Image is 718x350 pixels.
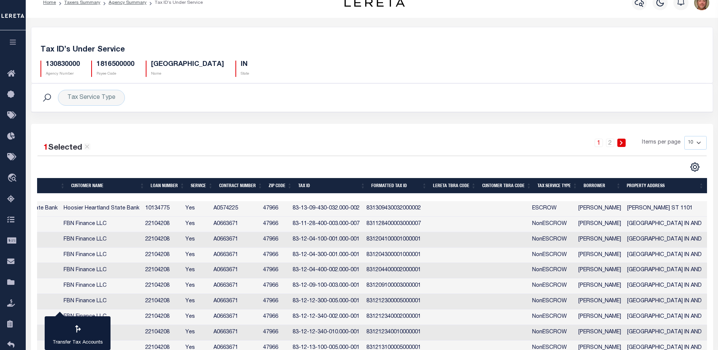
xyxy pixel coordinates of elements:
td: 83-13-09-430-032.000-002 [290,201,363,217]
th: Contract Number: activate to sort column ascending [216,178,266,194]
td: 47966 [260,309,290,325]
td: [PERSON_NAME] [575,248,624,263]
th: Loan Number: activate to sort column ascending [148,178,188,194]
td: [PERSON_NAME] [575,263,624,278]
th: Zip Code: activate to sort column ascending [266,178,295,194]
h5: [GEOGRAPHIC_DATA] [151,61,224,69]
td: NonESCROW [529,325,575,341]
td: [PERSON_NAME] [575,201,624,217]
th: Customer Name: activate to sort column ascending [68,178,148,194]
td: FBN Finance LLC [61,232,142,248]
td: A0663671 [210,309,260,325]
td: 83-12-12-300-005.000-001 [290,294,363,309]
td: 47966 [260,248,290,263]
td: A0663671 [210,232,260,248]
th: Tax ID: activate to sort column ascending [295,178,368,194]
td: Yes [182,201,211,217]
th: Tax Service Type: activate to sort column ascending [534,178,581,194]
td: A0663671 [210,294,260,309]
p: Payee Code [97,71,134,77]
td: 47966 [260,294,290,309]
td: 83-12-12-340-010.000-001 [290,325,363,341]
a: Agency Summary [109,0,146,5]
td: Yes [182,217,211,232]
td: FBN Finance LLC [61,217,142,232]
th: Customer TBRA Code: activate to sort column ascending [479,178,534,194]
span: Items per page [642,139,681,147]
td: FBN Finance LLC [61,248,142,263]
td: [GEOGRAPHIC_DATA] IN AND [624,263,707,278]
td: 22104208 [142,325,182,341]
td: ESCROW [529,201,575,217]
h5: IN [241,61,249,69]
th: Property Address: activate to sort column ascending [624,178,707,194]
td: A0663671 [210,217,260,232]
td: [GEOGRAPHIC_DATA] IN AND [624,309,707,325]
td: 22104208 [142,263,182,278]
td: [PERSON_NAME] [575,232,624,248]
td: 83-12-09-100-003.000-001 [290,278,363,294]
td: FBN Finance LLC [61,263,142,278]
h5: 130830000 [46,61,80,69]
td: [PERSON_NAME] [575,278,624,294]
p: Transfer Tax Accounts [53,339,103,347]
a: Home [43,0,56,5]
td: Yes [182,263,211,278]
p: Agency Number [46,71,80,77]
th: Formatted Tax ID: activate to sort column ascending [368,178,430,194]
td: [PERSON_NAME] ST 1101 [624,201,707,217]
td: 831128400003000007 [363,217,425,232]
td: FBN Finance LLC [61,309,142,325]
td: 831212340002000001 [363,309,425,325]
td: 22104208 [142,232,182,248]
td: 831212340010000001 [363,325,425,341]
td: NonESCROW [529,309,575,325]
h5: Tax ID’s Under Service [40,45,704,55]
td: Yes [182,232,211,248]
td: 83-12-04-300-001.000-001 [290,248,363,263]
td: [PERSON_NAME] [575,309,624,325]
a: Taxers Summary [64,0,100,5]
td: 47966 [260,217,290,232]
p: State [241,71,249,77]
td: 22104208 [142,248,182,263]
td: A0663671 [210,248,260,263]
div: Selected [44,142,90,154]
td: 47966 [260,278,290,294]
td: NonESCROW [529,294,575,309]
td: [PERSON_NAME] [575,294,624,309]
th: Borrower: activate to sort column ascending [581,178,624,194]
td: [GEOGRAPHIC_DATA] IN AND [624,217,707,232]
td: Yes [182,309,211,325]
th: LERETA TBRA Code: activate to sort column ascending [430,178,479,194]
td: [GEOGRAPHIC_DATA] IN AND [624,278,707,294]
td: FBN Finance LLC [61,278,142,294]
td: [GEOGRAPHIC_DATA] IN AND [624,294,707,309]
td: Yes [182,294,211,309]
th: Service: activate to sort column ascending [188,178,216,194]
td: 22104208 [142,278,182,294]
td: 83-12-04-400-002.000-001 [290,263,363,278]
p: Name [151,71,224,77]
td: A0663671 [210,325,260,341]
td: Yes [182,278,211,294]
i: travel_explore [7,173,19,183]
td: NonESCROW [529,248,575,263]
td: NonESCROW [529,217,575,232]
td: [GEOGRAPHIC_DATA] IN AND [624,248,707,263]
td: 47966 [260,201,290,217]
td: [PERSON_NAME] [575,217,624,232]
td: 83-12-12-340-002.000-001 [290,309,363,325]
td: Yes [182,325,211,341]
td: A0663671 [210,278,260,294]
td: Yes [182,248,211,263]
td: Hoosier Heartland State Bank [61,201,142,217]
td: NonESCROW [529,263,575,278]
td: 22104208 [142,294,182,309]
td: 831309430032000002 [363,201,425,217]
td: 22104208 [142,217,182,232]
a: 2 [606,139,614,147]
td: 831204100001000001 [363,232,425,248]
td: 831204400002000001 [363,263,425,278]
td: 831212300005000001 [363,294,425,309]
